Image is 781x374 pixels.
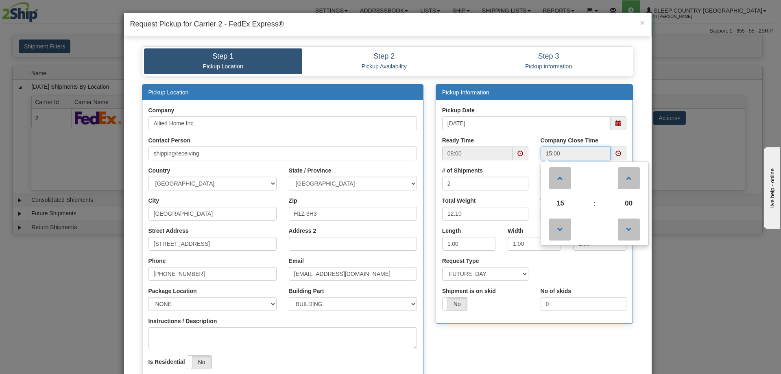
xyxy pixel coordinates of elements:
[541,136,598,144] label: Company Close Time
[541,287,571,295] label: No of skids
[148,89,189,96] a: Pickup Location
[548,214,572,244] a: Decrement Hour
[508,227,524,235] label: Width
[130,19,645,30] h4: Request Pickup for Carrier 2 - FedEx Express®
[762,145,780,228] iframe: chat widget
[150,63,297,70] p: Pickup Location
[442,89,489,96] a: Pickup Information
[472,63,625,70] p: Pickup information
[289,166,332,175] label: State / Province
[148,287,197,295] label: Package Location
[442,106,475,114] label: Pickup Date
[289,197,297,205] label: Zip
[640,18,645,27] button: Close
[144,48,303,74] a: Step 1 Pickup Location
[466,48,631,74] a: Step 3 Pickup information
[187,356,212,369] label: No
[148,106,175,114] label: Company
[148,358,185,366] label: Is Residential
[442,136,474,144] label: Ready Time
[617,214,641,244] a: Decrement Minute
[617,163,641,192] a: Increment Minute
[150,52,297,61] h4: Step 1
[148,257,166,265] label: Phone
[289,287,324,295] label: Building Part
[148,227,189,235] label: Street Address
[289,227,316,235] label: Address 2
[443,297,467,311] label: No
[148,136,190,144] label: Contact Person
[302,48,466,74] a: Step 2 Pickup Availability
[442,257,479,265] label: Request Type
[289,257,304,265] label: Email
[442,166,483,175] label: # of Shipments
[548,163,572,192] a: Increment Hour
[148,197,159,205] label: City
[442,197,476,205] label: Total Weight
[6,7,75,13] div: live help - online
[549,192,571,214] span: Pick Hour
[308,63,460,70] p: Pickup Availability
[640,18,645,27] span: ×
[578,192,611,214] td: :
[148,166,170,175] label: Country
[148,317,217,325] label: Instructions / Description
[442,227,461,235] label: Length
[472,52,625,61] h4: Step 3
[618,192,640,214] span: Pick Minute
[308,52,460,61] h4: Step 2
[442,287,496,295] label: Shipment is on skid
